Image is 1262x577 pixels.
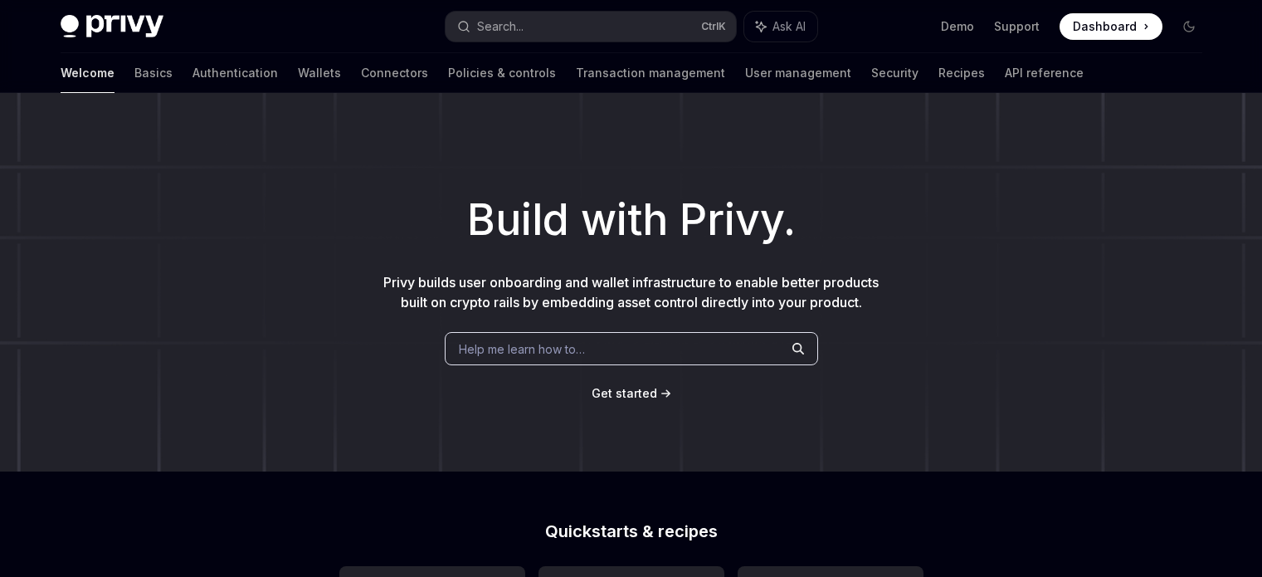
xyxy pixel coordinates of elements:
[938,53,985,93] a: Recipes
[576,53,725,93] a: Transaction management
[383,274,879,311] span: Privy builds user onboarding and wallet infrastructure to enable better products built on crypto ...
[592,386,657,400] span: Get started
[1005,53,1084,93] a: API reference
[361,53,428,93] a: Connectors
[459,340,585,358] span: Help me learn how to…
[941,18,974,35] a: Demo
[61,53,115,93] a: Welcome
[134,53,173,93] a: Basics
[1073,18,1137,35] span: Dashboard
[298,53,341,93] a: Wallets
[744,12,817,42] button: Ask AI
[446,12,736,42] button: Search...CtrlK
[745,53,851,93] a: User management
[27,188,1235,252] h1: Build with Privy.
[1060,13,1162,40] a: Dashboard
[192,53,278,93] a: Authentication
[871,53,918,93] a: Security
[61,15,163,38] img: dark logo
[994,18,1040,35] a: Support
[477,17,524,37] div: Search...
[1176,13,1202,40] button: Toggle dark mode
[592,385,657,402] a: Get started
[339,523,923,540] h2: Quickstarts & recipes
[448,53,556,93] a: Policies & controls
[701,20,726,33] span: Ctrl K
[772,18,806,35] span: Ask AI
